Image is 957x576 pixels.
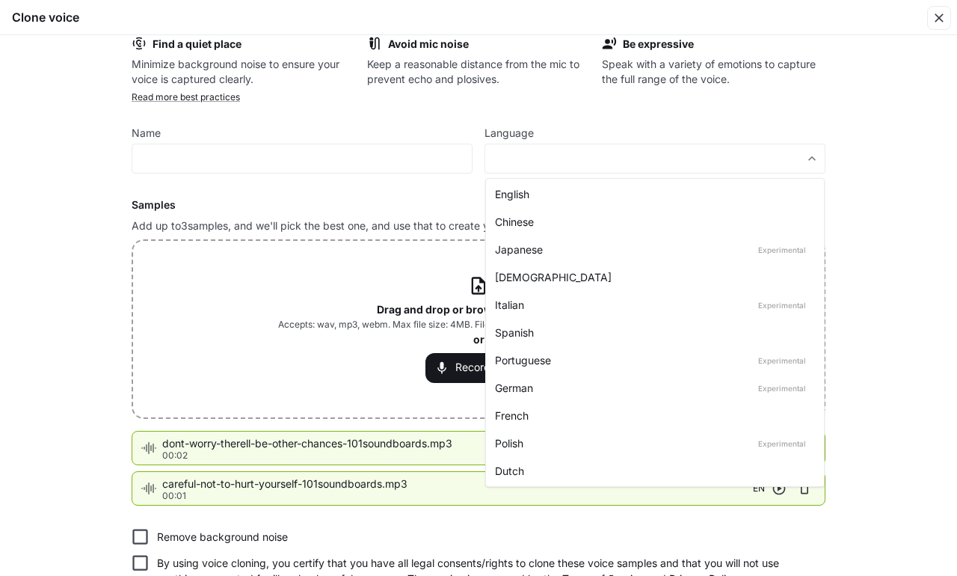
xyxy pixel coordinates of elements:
div: English [495,186,809,202]
div: Portuguese [495,352,809,368]
div: [DEMOGRAPHIC_DATA] [495,269,809,285]
div: Chinese [495,214,809,230]
div: German [495,380,809,396]
div: French [495,408,809,423]
div: Italian [495,297,809,313]
p: Experimental [755,354,809,367]
div: Polish [495,435,809,451]
p: Experimental [755,382,809,395]
p: Experimental [755,243,809,257]
div: Japanese [495,242,809,257]
div: Spanish [495,325,809,340]
p: Experimental [755,437,809,450]
div: Dutch [495,463,809,479]
p: Experimental [755,298,809,312]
